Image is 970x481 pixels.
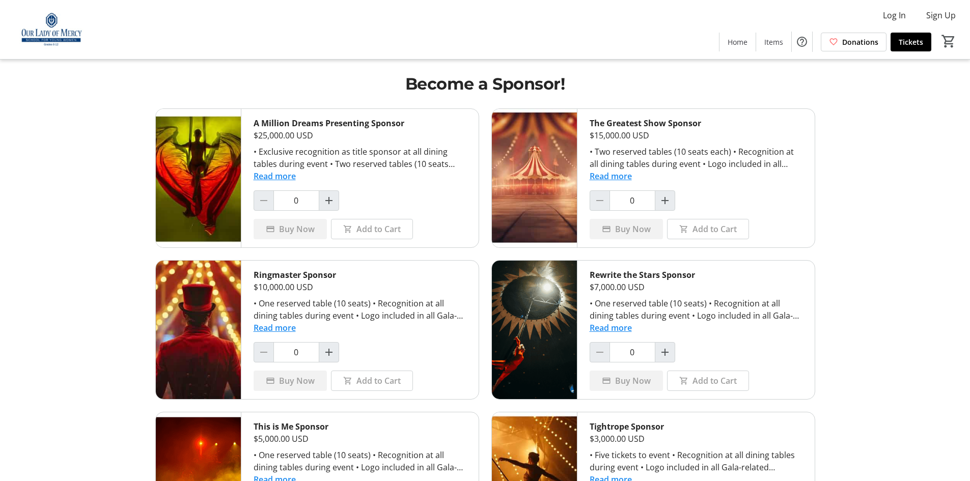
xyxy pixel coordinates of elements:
input: Rewrite the Stars Sponsor Quantity [609,342,655,362]
div: $25,000.00 USD [254,129,466,142]
div: The Greatest Show Sponsor [590,117,802,129]
button: Sign Up [918,7,964,23]
div: Tightrope Sponsor [590,420,802,433]
a: Donations [821,33,886,51]
div: A Million Dreams Presenting Sponsor [254,117,466,129]
button: Read more [590,170,632,182]
div: $10,000.00 USD [254,281,466,293]
button: Increment by one [319,343,339,362]
div: $5,000.00 USD [254,433,466,445]
div: • One reserved table (10 seats) • Recognition at all dining tables during event • Logo included i... [590,297,802,322]
button: Read more [254,322,296,334]
span: Home [728,37,747,47]
img: Our Lady of Mercy School for Young Women's Logo [6,4,97,55]
span: Items [764,37,783,47]
div: • One reserved table (10 seats) • Recognition at all dining tables during event • Logo included i... [254,297,466,322]
div: Ringmaster Sponsor [254,269,466,281]
img: Rewrite the Stars Sponsor [492,261,577,399]
button: Cart [939,32,958,50]
a: Tickets [891,33,931,51]
div: $3,000.00 USD [590,433,802,445]
button: Increment by one [655,343,675,362]
button: Read more [254,170,296,182]
button: Log In [875,7,914,23]
div: $15,000.00 USD [590,129,802,142]
input: Ringmaster Sponsor Quantity [273,342,319,362]
img: Ringmaster Sponsor [156,261,241,399]
div: $7,000.00 USD [590,281,802,293]
div: • Two reserved tables (10 seats each) • Recognition at all dining tables during event • Logo incl... [590,146,802,170]
span: Donations [842,37,878,47]
span: Sign Up [926,9,956,21]
input: A Million Dreams Presenting Sponsor Quantity [273,190,319,211]
input: The Greatest Show Sponsor Quantity [609,190,655,211]
a: Home [719,33,756,51]
button: Increment by one [655,191,675,210]
a: Items [756,33,791,51]
h1: Become a Sponsor! [155,72,815,96]
div: • Exclusive recognition as title sponsor at all dining tables during event • Two reserved tables ... [254,146,466,170]
div: • Five tickets to event • Recognition at all dining tables during event • Logo included in all Ga... [590,449,802,473]
button: Help [792,32,812,52]
div: • One reserved table (10 seats) • Recognition at all dining tables during event • Logo included i... [254,449,466,473]
button: Read more [590,322,632,334]
img: The Greatest Show Sponsor [492,109,577,247]
span: Tickets [899,37,923,47]
div: This is Me Sponsor [254,420,466,433]
button: Increment by one [319,191,339,210]
img: A Million Dreams Presenting Sponsor [156,109,241,247]
div: Rewrite the Stars Sponsor [590,269,802,281]
span: Log In [883,9,906,21]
